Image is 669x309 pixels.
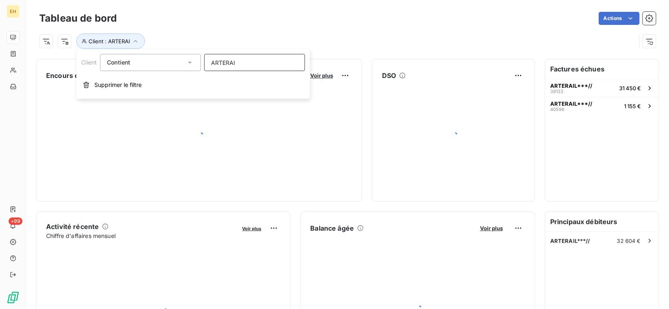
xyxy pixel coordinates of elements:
span: Client [81,59,97,66]
span: 32 604 € [617,238,641,244]
span: Client : ARTERAI [89,38,130,44]
button: Supprimer le filtre [76,76,310,94]
button: Client : ARTERAI [76,33,145,49]
button: Actions [599,12,640,25]
span: 31 450 € [619,85,641,91]
span: Contient [107,59,130,66]
span: +99 [9,218,22,225]
input: placeholder [204,54,305,71]
span: Voir plus [242,226,262,231]
iframe: Intercom live chat [641,281,661,301]
h6: Activité récente [46,222,99,231]
h6: DSO [382,71,396,80]
span: 1 155 € [624,103,641,109]
span: Voir plus [310,72,333,79]
button: Voir plus [308,72,336,79]
span: 40596 [550,107,565,112]
span: Voir plus [480,225,503,231]
div: EH [7,5,20,18]
button: Voir plus [478,225,505,232]
h3: Tableau de bord [39,11,117,26]
h6: Factures échues [545,59,659,79]
h6: Principaux débiteurs [545,212,659,231]
h6: Encours client [46,71,93,80]
span: 39133 [550,89,563,94]
span: Supprimer le filtre [94,81,142,89]
button: ARTERAIL***//3913331 450 € [545,79,659,97]
img: Logo LeanPay [7,291,20,304]
span: Chiffre d'affaires mensuel [46,231,237,240]
button: ARTERAIL***//405961 155 € [545,97,659,115]
h6: Balance âgée [311,223,354,233]
button: Voir plus [240,225,264,232]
